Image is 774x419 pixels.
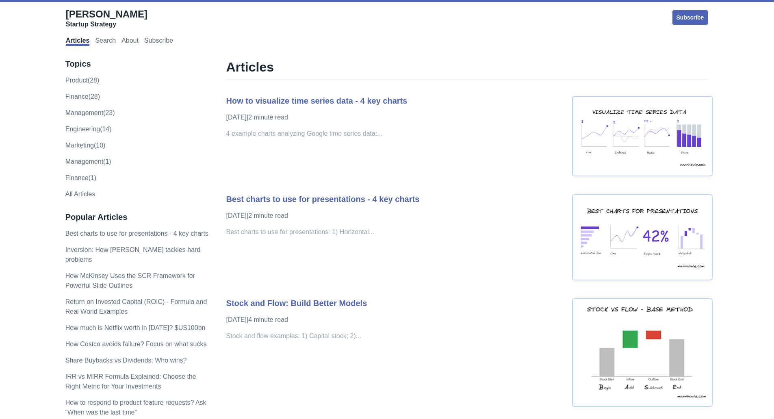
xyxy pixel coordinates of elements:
[226,195,420,204] a: Best charts to use for presentations - 4 key charts
[65,230,208,237] a: Best charts to use for presentations - 4 key charts
[226,113,564,122] p: [DATE] | 2 minute read
[65,142,106,149] a: marketing(10)
[65,298,207,315] a: Return on Invested Capital (ROIC) - Formula and Real World Examples
[572,96,713,177] img: time-series
[65,59,209,69] h3: Topics
[226,96,408,105] a: How to visualize time series data - 4 key charts
[66,8,147,28] a: [PERSON_NAME]Startup Strategy
[65,373,196,390] a: IRR vs MIRR Formula Explained: Choose the Right Metric for Your Investments
[226,59,709,80] h1: Articles
[121,37,139,46] a: About
[572,298,713,407] img: stock and flow
[65,341,207,347] a: How Costco avoids failure? Focus on what sucks
[65,174,96,181] a: Finance(1)
[226,331,564,341] p: Stock and flow examples: 1) Capital stock; 2)...
[66,20,147,28] div: Startup Strategy
[226,299,367,308] a: Stock and Flow: Build Better Models
[672,9,709,26] a: Subscribe
[226,129,564,139] p: 4 example charts analyzing Google time series data:...
[65,246,201,263] a: Inversion: How [PERSON_NAME] tackles hard problems
[65,272,195,289] a: How McKinsey Uses the SCR Framework for Powerful Slide Outlines
[226,315,564,325] p: [DATE] | 4 minute read
[65,126,112,132] a: engineering(14)
[65,93,100,100] a: finance(28)
[65,324,206,331] a: How much is Netflix worth in [DATE]? $US100bn
[65,191,95,198] a: All Articles
[65,212,209,222] h3: Popular Articles
[65,399,206,416] a: How to respond to product feature requests? Ask “When was the last time”
[226,227,564,237] p: Best charts to use for presentations: 1) Horizontal...
[226,211,564,221] p: [DATE] | 2 minute read
[95,37,116,46] a: Search
[65,109,115,116] a: management(23)
[66,37,90,46] a: Articles
[65,158,111,165] a: Management(1)
[65,77,100,84] a: product(28)
[65,357,187,364] a: Share Buybacks vs Dividends: Who wins?
[572,194,713,280] img: best chart presentaion
[66,9,147,20] span: [PERSON_NAME]
[144,37,173,46] a: Subscribe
